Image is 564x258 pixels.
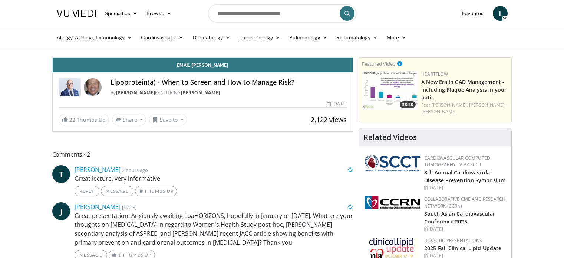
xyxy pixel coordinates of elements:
[100,6,142,21] a: Specialties
[382,30,411,45] a: More
[75,166,121,174] a: [PERSON_NAME]
[458,6,488,21] a: Favorites
[332,30,382,45] a: Rheumatology
[424,169,505,184] a: 8th Annual Cardiovascular Disease Prevention Symposium
[52,150,353,159] span: Comments 2
[424,184,505,191] div: [DATE]
[118,252,121,258] span: 1
[111,89,347,96] div: By FEATURING
[424,237,505,244] div: Didactic Presentations
[421,78,507,101] a: A New Era in CAD Management - including Plaque Analysis in your pati…
[59,78,81,96] img: Dr. Robert S. Rosenson
[122,167,148,173] small: 2 hours ago
[149,114,187,125] button: Save to
[101,186,133,196] a: Message
[75,174,353,183] p: Great lecture, very informative
[365,155,420,171] img: 51a70120-4f25-49cc-93a4-67582377e75f.png.150x105_q85_autocrop_double_scale_upscale_version-0.2.png
[362,71,418,110] img: 738d0e2d-290f-4d89-8861-908fb8b721dc.150x105_q85_crop-smart_upscale.jpg
[432,102,468,108] a: [PERSON_NAME],
[122,204,136,210] small: [DATE]
[75,203,121,211] a: [PERSON_NAME]
[52,202,70,220] a: J
[52,30,137,45] a: Allergy, Asthma, Immunology
[424,245,501,252] a: 2025 Fall Clinical Lipid Update
[424,155,490,168] a: Cardiovascular Computed Tomography TV by SCCT
[421,102,508,115] div: Feat.
[327,101,347,107] div: [DATE]
[362,61,396,67] small: Featured Video
[135,186,177,196] a: Thumbs Up
[363,133,417,142] h4: Related Videos
[59,114,109,125] a: 22 Thumbs Up
[136,30,188,45] a: Cardiovascular
[52,165,70,183] a: T
[112,114,146,125] button: Share
[424,226,505,232] div: [DATE]
[181,89,220,96] a: [PERSON_NAME]
[362,71,418,110] a: 38:20
[208,4,356,22] input: Search topics, interventions
[142,6,176,21] a: Browse
[365,196,420,209] img: a04ee3ba-8487-4636-b0fb-5e8d268f3737.png.150x105_q85_autocrop_double_scale_upscale_version-0.2.png
[116,89,155,96] a: [PERSON_NAME]
[424,196,505,209] a: Collaborative CME and Research Network (CCRN)
[75,211,353,247] p: Great presentation. Anxiously awaiting LpaHORIZONS, hopefully in January or [DATE]. What are your...
[400,101,416,108] span: 38:20
[421,71,448,77] a: Heartflow
[188,30,235,45] a: Dermatology
[493,6,508,21] a: I
[285,30,332,45] a: Pulmonology
[421,108,456,115] a: [PERSON_NAME]
[57,10,96,17] img: VuMedi Logo
[311,115,347,124] span: 2,122 views
[424,210,495,225] a: South Asian Cardiovascular Conference 2025
[235,30,285,45] a: Endocrinology
[469,102,505,108] a: [PERSON_NAME],
[69,116,75,123] span: 22
[84,78,102,96] img: Avatar
[111,78,347,86] h4: Lipoprotein(a) - When to Screen and How to Manage Risk?
[53,58,353,72] a: Email [PERSON_NAME]
[75,186,99,196] a: Reply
